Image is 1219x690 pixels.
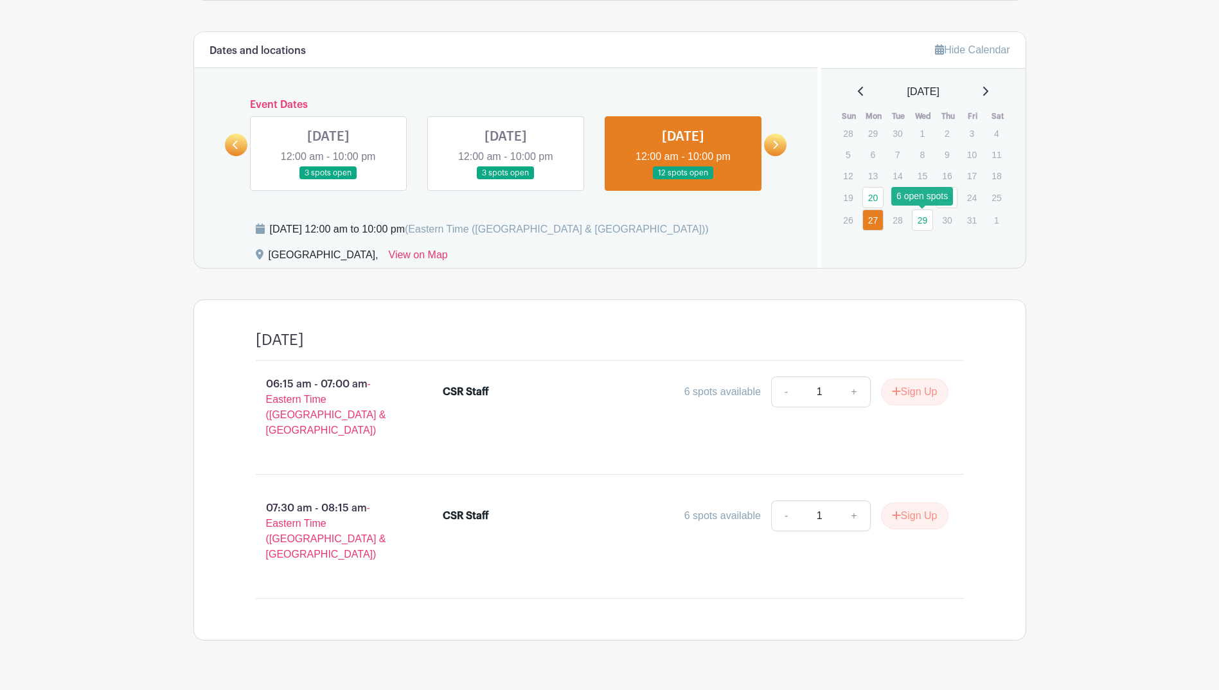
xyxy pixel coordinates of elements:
[235,495,423,567] p: 07:30 am - 08:15 am
[887,123,908,143] p: 30
[771,376,801,407] a: -
[936,123,957,143] p: 2
[961,210,983,230] p: 31
[887,210,908,230] p: 28
[891,187,953,206] div: 6 open spots
[961,166,983,186] p: 17
[936,145,957,164] p: 9
[266,378,386,436] span: - Eastern Time ([GEOGRAPHIC_DATA] & [GEOGRAPHIC_DATA])
[405,224,709,234] span: (Eastern Time ([GEOGRAPHIC_DATA] & [GEOGRAPHIC_DATA]))
[838,500,870,531] a: +
[270,222,709,237] div: [DATE] 12:00 am to 10:00 pm
[256,331,304,349] h4: [DATE]
[936,166,957,186] p: 16
[443,508,489,524] div: CSR Staff
[986,166,1007,186] p: 18
[881,502,948,529] button: Sign Up
[986,210,1007,230] p: 1
[986,123,1007,143] p: 4
[936,110,961,123] th: Thu
[912,209,933,231] a: 29
[684,384,761,400] div: 6 spots available
[886,110,911,123] th: Tue
[209,45,306,57] h6: Dates and locations
[985,110,1010,123] th: Sat
[911,110,936,123] th: Wed
[771,500,801,531] a: -
[862,209,884,231] a: 27
[862,110,887,123] th: Mon
[837,123,859,143] p: 28
[862,123,884,143] p: 29
[247,99,765,111] h6: Event Dates
[837,210,859,230] p: 26
[912,145,933,164] p: 8
[862,145,884,164] p: 6
[961,188,983,208] p: 24
[837,166,859,186] p: 12
[269,247,378,268] div: [GEOGRAPHIC_DATA],
[912,123,933,143] p: 1
[837,188,859,208] p: 19
[862,187,884,208] a: 20
[266,502,386,560] span: - Eastern Time ([GEOGRAPHIC_DATA] & [GEOGRAPHIC_DATA])
[936,210,957,230] p: 30
[235,371,423,443] p: 06:15 am - 07:00 am
[986,188,1007,208] p: 25
[961,110,986,123] th: Fri
[837,145,859,164] p: 5
[837,110,862,123] th: Sun
[961,145,983,164] p: 10
[862,166,884,186] p: 13
[907,84,939,100] span: [DATE]
[887,145,908,164] p: 7
[887,188,908,208] p: 21
[881,378,948,405] button: Sign Up
[912,166,933,186] p: 15
[389,247,448,268] a: View on Map
[961,123,983,143] p: 3
[935,44,1010,55] a: Hide Calendar
[443,384,489,400] div: CSR Staff
[838,376,870,407] a: +
[684,508,761,524] div: 6 spots available
[986,145,1007,164] p: 11
[887,166,908,186] p: 14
